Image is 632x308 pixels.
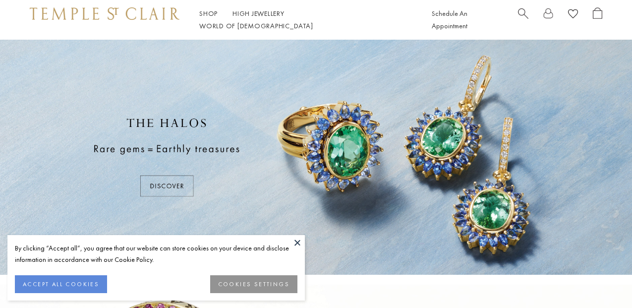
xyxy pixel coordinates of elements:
[15,275,107,293] button: ACCEPT ALL COOKIES
[568,7,578,23] a: View Wishlist
[15,243,297,265] div: By clicking “Accept all”, you agree that our website can store cookies on your device and disclos...
[593,7,602,32] a: Open Shopping Bag
[210,275,297,293] button: COOKIES SETTINGS
[518,7,528,32] a: Search
[582,261,622,298] iframe: Gorgias live chat messenger
[432,9,467,30] a: Schedule An Appointment
[199,9,218,18] a: ShopShop
[199,7,409,32] nav: Main navigation
[232,9,285,18] a: High JewelleryHigh Jewellery
[30,7,179,19] img: Temple St. Clair
[199,21,313,30] a: World of [DEMOGRAPHIC_DATA]World of [DEMOGRAPHIC_DATA]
